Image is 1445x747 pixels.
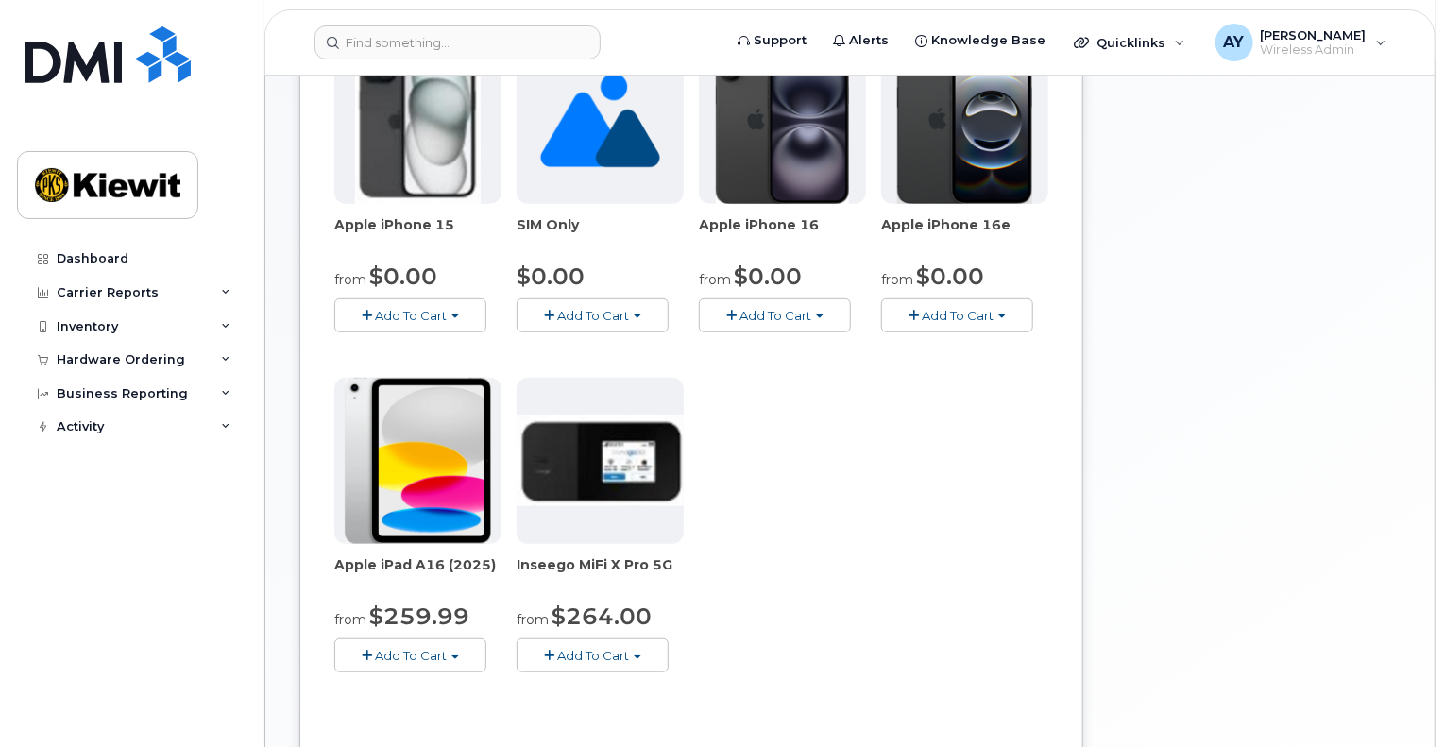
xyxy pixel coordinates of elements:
[902,22,1059,59] a: Knowledge Base
[897,38,1033,204] img: iphone16e.png
[724,22,820,59] a: Support
[739,308,811,323] span: Add To Cart
[314,25,601,59] input: Find something...
[881,215,1048,253] div: Apple iPhone 16e
[540,38,660,204] img: no_image_found-2caef05468ed5679b831cfe6fc140e25e0c280774317ffc20a367ab7fd17291e.png
[375,308,447,323] span: Add To Cart
[716,38,849,204] img: iphone_16_plus.png
[334,611,366,628] small: from
[1363,665,1431,733] iframe: Messenger Launcher
[849,31,889,50] span: Alerts
[881,271,913,288] small: from
[552,603,652,630] span: $264.00
[931,31,1045,50] span: Knowledge Base
[1096,35,1165,50] span: Quicklinks
[517,298,669,331] button: Add To Cart
[1261,42,1367,58] span: Wireless Admin
[557,308,629,323] span: Add To Cart
[334,298,486,331] button: Add To Cart
[517,263,585,290] span: $0.00
[517,638,669,671] button: Add To Cart
[334,638,486,671] button: Add To Cart
[922,308,994,323] span: Add To Cart
[916,263,984,290] span: $0.00
[375,648,447,663] span: Add To Cart
[699,271,731,288] small: from
[699,215,866,253] div: Apple iPhone 16
[517,215,684,253] div: SIM Only
[334,555,501,593] div: Apple iPad A16 (2025)
[1202,24,1400,61] div: Andrew Yee
[754,31,807,50] span: Support
[1261,27,1367,42] span: [PERSON_NAME]
[517,415,684,506] img: inseego5g.jpg
[734,263,802,290] span: $0.00
[334,271,366,288] small: from
[557,648,629,663] span: Add To Cart
[881,298,1033,331] button: Add To Cart
[369,263,437,290] span: $0.00
[345,378,491,544] img: ipad_11.png
[699,298,851,331] button: Add To Cart
[820,22,902,59] a: Alerts
[369,603,469,630] span: $259.99
[517,611,549,628] small: from
[1224,31,1245,54] span: AY
[1061,24,1198,61] div: Quicklinks
[517,555,684,593] div: Inseego MiFi X Pro 5G
[334,215,501,253] div: Apple iPhone 15
[355,38,481,204] img: iphone15.jpg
